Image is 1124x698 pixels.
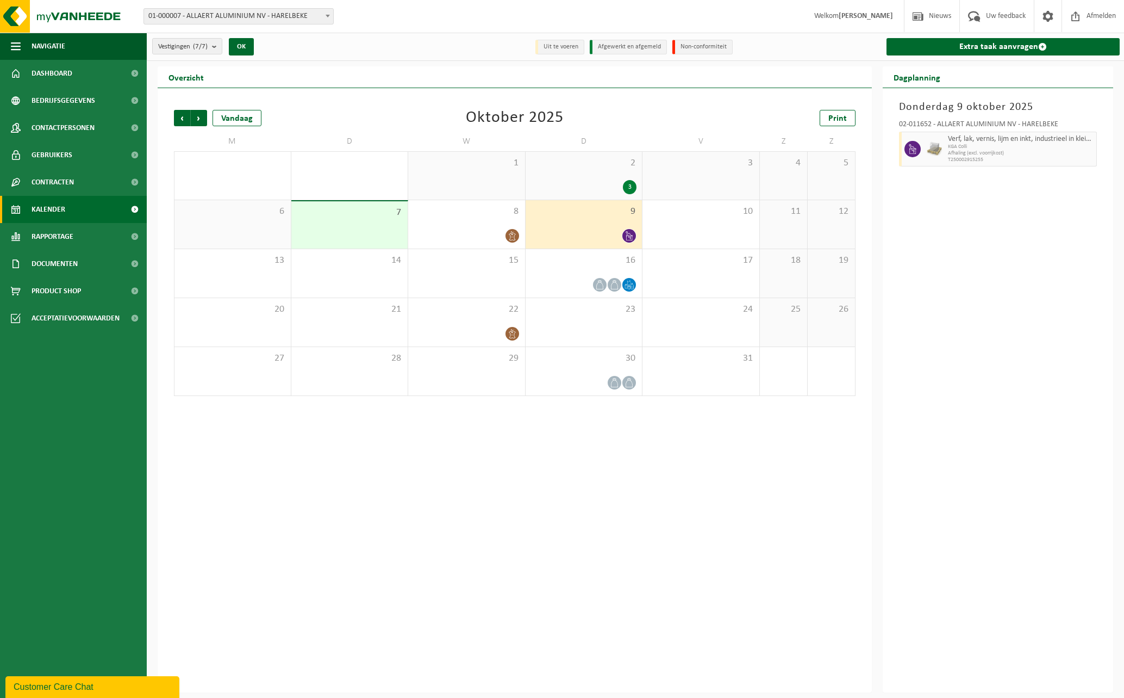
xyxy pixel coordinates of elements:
span: 1 [414,157,520,169]
li: Non-conformiteit [672,40,733,54]
span: 3 [648,157,754,169]
span: T250002915255 [948,157,1094,163]
span: 7 [297,207,403,219]
span: 12 [813,206,850,218]
span: Vestigingen [158,39,208,55]
div: 02-011652 - ALLAERT ALUMINIUM NV - HARELBEKE [899,121,1097,132]
span: 31 [648,353,754,365]
span: Navigatie [32,33,65,60]
span: Verf, lak, vernis, lijm en inkt, industrieel in kleinverpakking [948,135,1094,144]
td: D [291,132,409,151]
count: (7/7) [193,43,208,50]
span: 17 [648,255,754,267]
li: Afgewerkt en afgemeld [590,40,667,54]
td: Z [760,132,808,151]
span: Contactpersonen [32,114,95,141]
span: 26 [813,304,850,316]
td: Z [808,132,856,151]
span: 27 [180,353,285,365]
span: Contracten [32,169,74,196]
td: D [526,132,643,151]
span: 11 [765,206,802,218]
div: 3 [623,180,636,194]
span: 18 [765,255,802,267]
span: 24 [648,304,754,316]
span: 8 [414,206,520,218]
td: V [642,132,760,151]
iframe: chat widget [5,674,182,698]
span: Acceptatievoorwaarden [32,305,120,332]
td: M [174,132,291,151]
span: Gebruikers [32,141,72,169]
div: Oktober 2025 [466,110,564,126]
span: Kalender [32,196,65,223]
span: Bedrijfsgegevens [32,87,95,114]
div: Vandaag [213,110,261,126]
button: OK [229,38,254,55]
span: 5 [813,157,850,169]
a: Print [820,110,856,126]
span: Rapportage [32,223,73,250]
li: Uit te voeren [535,40,584,54]
span: Vorige [174,110,190,126]
span: Volgende [191,110,207,126]
h2: Overzicht [158,66,215,88]
span: 22 [414,304,520,316]
span: Afhaling (excl. voorrijkost) [948,150,1094,157]
span: 10 [648,206,754,218]
span: 01-000007 - ALLAERT ALUMINIUM NV - HARELBEKE [144,9,333,24]
span: 13 [180,255,285,267]
h3: Donderdag 9 oktober 2025 [899,99,1097,115]
span: Product Shop [32,277,81,305]
strong: [PERSON_NAME] [839,12,893,20]
span: 23 [531,304,637,316]
span: KGA Colli [948,144,1094,150]
h2: Dagplanning [883,66,951,88]
span: 30 [531,353,637,365]
span: 15 [414,255,520,267]
span: 29 [414,353,520,365]
span: 19 [813,255,850,267]
span: 6 [180,206,285,218]
img: LP-PA-00000-WDN-11 [926,141,942,157]
span: 25 [765,304,802,316]
span: 16 [531,255,637,267]
span: 14 [297,255,403,267]
span: 9 [531,206,637,218]
span: 4 [765,157,802,169]
span: 28 [297,353,403,365]
td: W [408,132,526,151]
span: 21 [297,304,403,316]
a: Extra taak aanvragen [886,38,1120,55]
button: Vestigingen(7/7) [152,38,222,54]
span: 20 [180,304,285,316]
span: 2 [531,157,637,169]
span: 01-000007 - ALLAERT ALUMINIUM NV - HARELBEKE [143,8,334,24]
span: Print [828,114,847,123]
span: Dashboard [32,60,72,87]
span: Documenten [32,250,78,277]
